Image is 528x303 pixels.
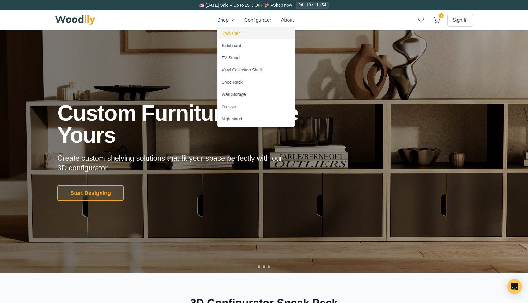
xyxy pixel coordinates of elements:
div: Shoe Rack [222,79,243,85]
div: Bookshelf [222,30,240,36]
div: Vinyl Collection Shelf [222,67,262,73]
div: Wall Storage [222,91,246,97]
div: Shop [217,25,295,127]
div: Nightstand [222,116,242,122]
div: TV Stand [222,55,240,61]
div: Dresser [222,104,237,110]
div: Sideboard [222,42,241,49]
